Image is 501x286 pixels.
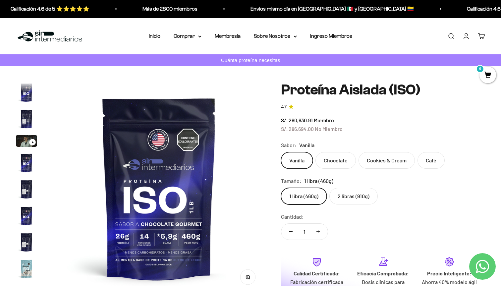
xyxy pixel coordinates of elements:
[16,205,37,226] img: Proteína Aislada (ISO)
[16,258,37,281] button: Ir al artículo 8
[174,32,201,40] summary: Comprar
[308,224,328,240] button: Aumentar cantidad
[16,135,37,149] button: Ir al artículo 3
[16,232,37,253] img: Proteína Aislada (ISO)
[281,82,485,98] h1: Proteína Aislada (ISO)
[16,258,37,279] img: Proteína Aislada (ISO)
[281,117,313,123] span: S/. 260,630.91
[315,126,343,132] span: No Miembro
[427,270,472,276] strong: Precio Inteligente:
[281,224,301,240] button: Reducir cantidad
[281,141,297,149] legend: Sabor:
[281,103,485,111] a: 4.74.7 de 5.0 estrellas
[16,152,37,175] button: Ir al artículo 4
[294,270,340,276] strong: Calidad Certificada:
[219,56,282,64] p: Cuánta proteína necesitas
[299,141,314,149] span: Vanilla
[16,232,37,255] button: Ir al artículo 7
[479,72,496,79] a: 0
[310,33,352,39] a: Ingreso Miembros
[281,177,302,185] legend: Tamaño:
[281,103,287,111] span: 4.7
[16,179,37,202] button: Ir al artículo 5
[281,212,304,221] label: Cantidad:
[476,65,484,73] mark: 0
[16,82,37,105] button: Ir al artículo 1
[314,117,334,123] span: Miembro
[249,5,412,13] p: Envios mismo día en [GEOGRAPHIC_DATA] 🇲🇽 y [GEOGRAPHIC_DATA] 🇨🇴
[16,82,37,103] img: Proteína Aislada (ISO)
[16,179,37,200] img: Proteína Aislada (ISO)
[16,152,37,173] img: Proteína Aislada (ISO)
[281,126,314,132] span: S/. 286,694.00
[149,33,160,39] a: Inicio
[16,108,37,132] button: Ir al artículo 2
[215,33,241,39] a: Membresía
[254,32,297,40] summary: Sobre Nosotros
[357,270,409,276] strong: Eficacia Comprobada:
[304,177,333,185] span: 1 libra (460g)
[9,5,88,13] p: Calificación 4.6 de 5 ⭐️⭐️⭐️⭐️⭐️
[16,108,37,130] img: Proteína Aislada (ISO)
[16,205,37,228] button: Ir al artículo 6
[141,5,196,13] p: Más de 2800 miembros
